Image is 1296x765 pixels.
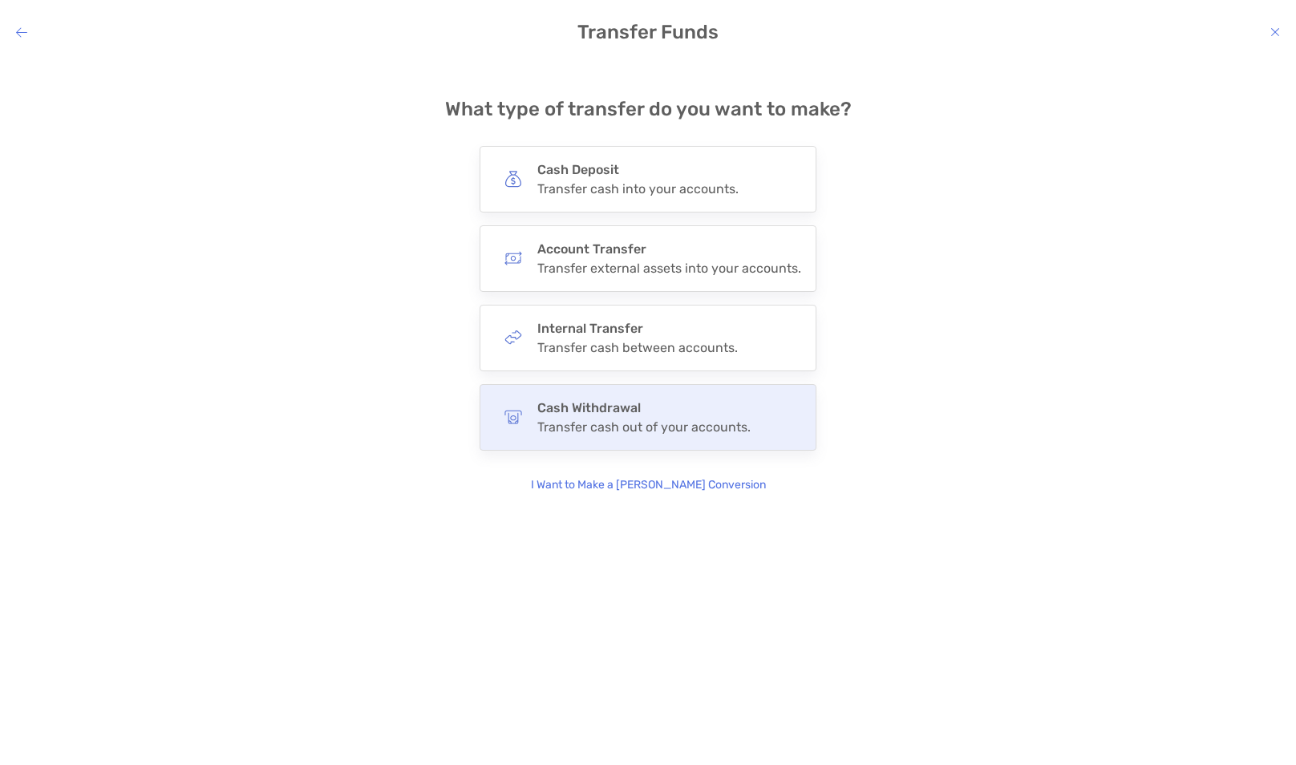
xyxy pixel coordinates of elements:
[537,261,801,276] div: Transfer external assets into your accounts.
[537,340,738,355] div: Transfer cash between accounts.
[537,241,801,257] h4: Account Transfer
[504,249,522,267] img: button icon
[537,321,738,336] h4: Internal Transfer
[445,98,852,120] h4: What type of transfer do you want to make?
[537,419,751,435] div: Transfer cash out of your accounts.
[537,162,739,177] h4: Cash Deposit
[531,476,766,494] p: I Want to Make a [PERSON_NAME] Conversion
[537,400,751,415] h4: Cash Withdrawal
[504,329,522,346] img: button icon
[504,170,522,188] img: button icon
[537,181,739,196] div: Transfer cash into your accounts.
[504,408,522,426] img: button icon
